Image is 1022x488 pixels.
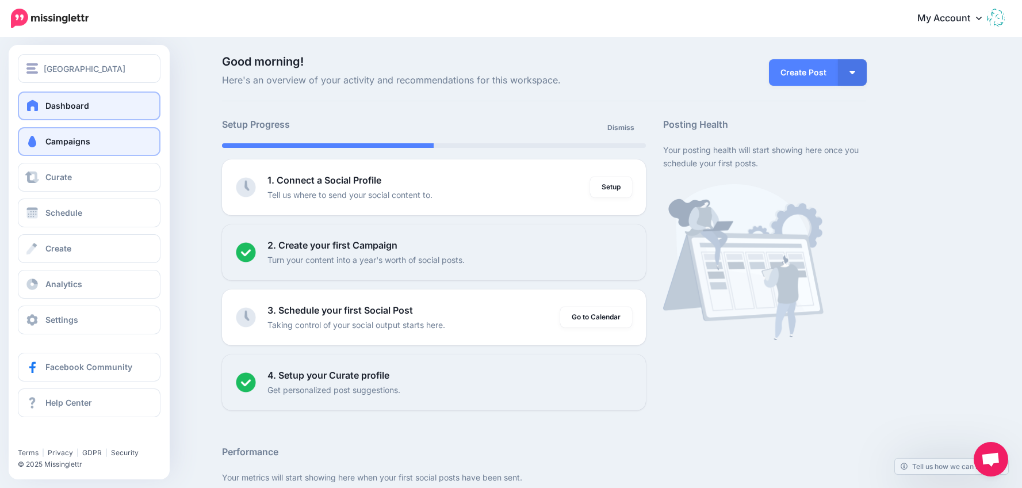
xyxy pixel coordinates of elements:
a: Setup [590,177,632,197]
a: Tell us how we can improve [895,459,1008,474]
p: Your metrics will start showing here when your first social posts have been sent. [222,471,866,484]
a: Facebook Community [18,353,160,382]
iframe: Twitter Follow Button [18,432,107,443]
a: Dismiss [600,117,641,138]
span: Schedule [45,208,82,218]
h5: Posting Health [663,117,866,132]
button: [GEOGRAPHIC_DATA] [18,54,160,83]
img: Missinglettr [11,9,89,28]
p: Tell us where to send your social content to. [267,188,432,201]
p: Taking control of your social output starts here. [267,318,445,331]
span: Campaigns [45,136,90,146]
img: arrow-down-white.png [849,71,855,74]
a: Dashboard [18,91,160,120]
a: Security [111,448,139,457]
b: 4. Setup your Curate profile [267,369,389,381]
h5: Setup Progress [222,117,434,132]
a: Create Post [769,59,838,86]
a: Create [18,234,160,263]
span: [GEOGRAPHIC_DATA] [44,62,125,75]
a: Help Center [18,388,160,417]
a: Terms [18,448,39,457]
a: My Account [906,5,1005,33]
a: Privacy [48,448,73,457]
a: Go to Calendar [560,307,632,327]
img: calendar-waiting.png [663,184,824,340]
span: Help Center [45,398,92,407]
span: Dashboard [45,101,89,110]
a: GDPR [82,448,102,457]
a: Campaigns [18,127,160,156]
span: Create [45,243,71,253]
p: Turn your content into a year's worth of social posts. [267,253,465,266]
span: Facebook Community [45,362,132,372]
p: Get personalized post suggestions. [267,383,400,396]
h5: Performance [222,445,866,459]
span: Settings [45,315,78,325]
b: 1. Connect a Social Profile [267,174,381,186]
img: menu.png [26,63,38,74]
img: clock-grey.png [236,307,256,327]
b: 3. Schedule your first Social Post [267,304,413,316]
img: clock-grey.png [236,177,256,197]
span: Analytics [45,279,82,289]
span: | [42,448,44,457]
a: Analytics [18,270,160,299]
span: | [76,448,79,457]
img: checked-circle.png [236,372,256,392]
a: Curate [18,163,160,192]
b: 2. Create your first Campaign [267,239,397,251]
span: | [105,448,108,457]
li: © 2025 Missinglettr [18,459,169,470]
span: Good morning! [222,55,304,68]
span: Curate [45,172,72,182]
img: checked-circle.png [236,242,256,262]
p: Your posting health will start showing here once you schedule your first posts. [663,143,866,170]
span: Here's an overview of your activity and recommendations for this workspace. [222,73,646,88]
a: Schedule [18,199,160,227]
a: Open chat [974,442,1008,476]
a: Settings [18,306,160,334]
